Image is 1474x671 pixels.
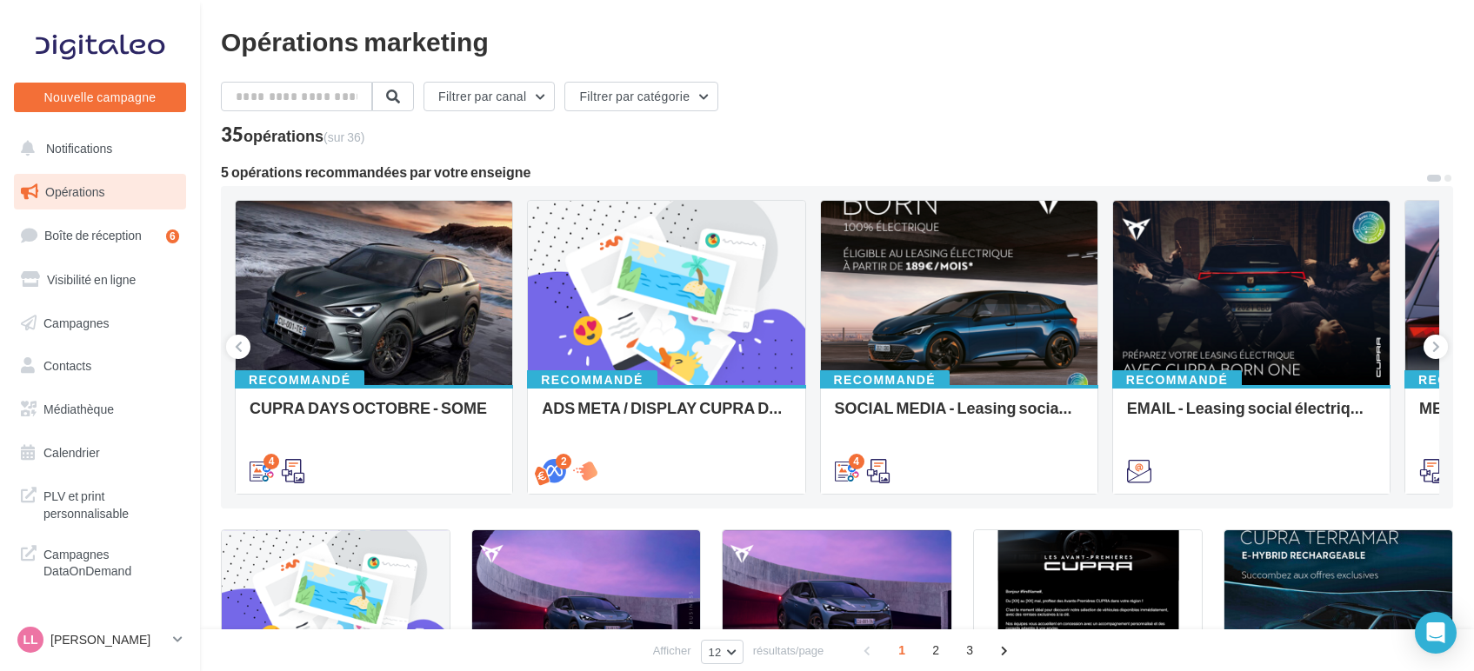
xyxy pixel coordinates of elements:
[44,228,142,242] span: Boîte de réception
[820,370,950,389] div: Recommandé
[47,272,136,287] span: Visibilité en ligne
[10,391,190,428] a: Médiathèque
[753,642,824,659] span: résultats/page
[250,399,498,434] div: CUPRA DAYS OCTOBRE - SOME
[45,184,104,199] span: Opérations
[10,262,190,298] a: Visibilité en ligne
[46,141,112,156] span: Notifications
[10,305,190,342] a: Campagnes
[10,216,190,254] a: Boîte de réception6
[564,82,718,111] button: Filtrer par catégorie
[1415,612,1457,654] div: Open Intercom Messenger
[221,28,1453,54] div: Opérations marketing
[922,636,950,664] span: 2
[10,174,190,210] a: Opérations
[653,642,691,659] span: Afficher
[243,128,364,143] div: opérations
[221,125,364,144] div: 35
[235,370,364,389] div: Recommandé
[43,445,100,460] span: Calendrier
[701,640,744,664] button: 12
[10,348,190,384] a: Contacts
[556,454,571,469] div: 2
[10,477,190,528] a: PLV et print personnalisable
[50,631,166,648] p: [PERSON_NAME]
[424,82,555,111] button: Filtrer par canal
[10,535,190,587] a: Campagnes DataOnDemand
[323,130,364,144] span: (sur 36)
[43,315,110,329] span: Campagnes
[14,623,186,656] a: LL [PERSON_NAME]
[849,454,864,469] div: 4
[527,370,657,389] div: Recommandé
[709,645,722,659] span: 12
[542,399,790,434] div: ADS META / DISPLAY CUPRA DAYS Septembre 2025
[43,358,91,373] span: Contacts
[888,636,916,664] span: 1
[956,636,984,664] span: 3
[43,484,179,522] span: PLV et print personnalisable
[1127,399,1376,434] div: EMAIL - Leasing social électrique - CUPRA Born One
[10,130,183,167] button: Notifications
[166,229,179,243] div: 6
[43,402,114,416] span: Médiathèque
[1112,370,1242,389] div: Recommandé
[43,542,179,580] span: Campagnes DataOnDemand
[23,631,37,648] span: LL
[263,454,279,469] div: 4
[14,83,186,112] button: Nouvelle campagne
[10,435,190,471] a: Calendrier
[221,165,1425,179] div: 5 opérations recommandées par votre enseigne
[835,399,1084,434] div: SOCIAL MEDIA - Leasing social électrique - CUPRA Born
